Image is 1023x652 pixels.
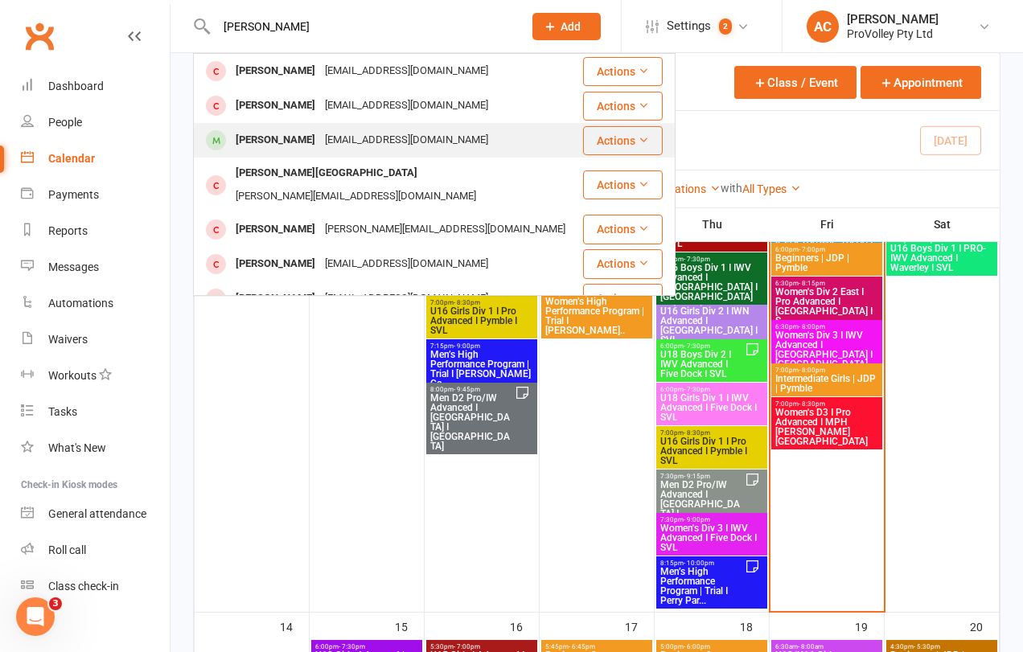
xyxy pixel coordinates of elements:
[532,13,601,40] button: Add
[21,358,170,394] a: Workouts
[231,162,422,185] div: [PERSON_NAME][GEOGRAPHIC_DATA]
[774,330,879,369] span: Women's Div 3 I IWV Advanced I [GEOGRAPHIC_DATA] I [GEOGRAPHIC_DATA]
[719,18,732,35] span: 2
[970,613,999,639] div: 20
[231,287,320,310] div: [PERSON_NAME]
[742,182,801,195] a: All Types
[655,207,770,241] th: Thu
[48,580,119,593] div: Class check-in
[429,643,534,650] span: 5:30pm
[799,400,825,408] span: - 8:30pm
[734,66,857,99] button: Class / Event
[320,218,570,241] div: [PERSON_NAME][EMAIL_ADDRESS][DOMAIN_NAME]
[21,532,170,568] a: Roll call
[659,643,764,650] span: 5:00pm
[583,249,663,278] button: Actions
[212,15,511,38] input: Search...
[231,252,320,276] div: [PERSON_NAME]
[320,287,493,310] div: [EMAIL_ADDRESS][DOMAIN_NAME]
[855,613,884,639] div: 19
[684,256,710,263] span: - 7:30pm
[684,473,710,480] span: - 9:15pm
[799,280,825,287] span: - 8:15pm
[799,323,825,330] span: - 8:00pm
[21,68,170,105] a: Dashboard
[774,374,879,393] span: Intermediate Girls | JDP | Pymble
[583,284,663,313] button: Actions
[807,10,839,43] div: AC
[48,80,104,92] div: Dashboard
[774,400,879,408] span: 7:00pm
[544,643,649,650] span: 5:45pm
[339,643,365,650] span: - 7:30pm
[48,369,97,382] div: Workouts
[774,253,879,273] span: Beginners | JDP | Pymble
[429,299,534,306] span: 7:00pm
[659,560,745,567] span: 8:15pm
[569,643,595,650] span: - 6:45pm
[395,613,424,639] div: 15
[721,182,742,195] strong: with
[280,613,309,639] div: 14
[583,126,663,155] button: Actions
[642,182,721,195] a: All Locations
[314,643,419,650] span: 6:00pm
[48,543,86,556] div: Roll call
[21,322,170,358] a: Waivers
[659,516,764,523] span: 7:30pm
[684,342,710,350] span: - 7:30pm
[49,597,62,610] span: 3
[774,643,879,650] span: 6:30am
[320,59,493,83] div: [EMAIL_ADDRESS][DOMAIN_NAME]
[21,394,170,430] a: Tasks
[659,306,764,345] span: U16 Girls Div 2 I IWN Advanced I [GEOGRAPHIC_DATA] I SVL
[48,116,82,129] div: People
[889,643,994,650] span: 4:30pm
[429,350,534,388] span: Men’s High Performance Program | Trial I [PERSON_NAME] Co...
[774,287,879,326] span: Women's Div 2 East I Pro Advanced I [GEOGRAPHIC_DATA] I S...
[48,507,146,520] div: General attendance
[21,430,170,466] a: What's New
[231,185,481,208] div: [PERSON_NAME][EMAIL_ADDRESS][DOMAIN_NAME]
[799,246,825,253] span: - 7:00pm
[659,437,764,465] span: U16 Girls Div 1 I Pro Advanced I Pymble I SVL
[659,567,745,605] span: Men’s High Performance Program | Trial I Perry Par...
[48,260,99,273] div: Messages
[659,350,745,379] span: U18 Boys Div 2 I IWV Advanced I Five Dock I SVL
[21,568,170,605] a: Class kiosk mode
[21,105,170,141] a: People
[659,523,764,552] span: Women's Div 3 I IWV Advanced I Five Dock I SVL
[659,386,764,393] span: 6:00pm
[231,94,320,117] div: [PERSON_NAME]
[48,405,77,418] div: Tasks
[320,94,493,117] div: [EMAIL_ADDRESS][DOMAIN_NAME]
[583,215,663,244] button: Actions
[659,342,745,350] span: 6:00pm
[429,306,534,335] span: U16 Girls Div 1 I Pro Advanced I Pymble I SVL
[48,441,106,454] div: What's New
[231,129,320,152] div: [PERSON_NAME]
[847,12,939,27] div: [PERSON_NAME]
[659,480,745,538] span: Men D2 Pro/IW Advanced I [GEOGRAPHIC_DATA] I [GEOGRAPHIC_DATA]
[774,246,879,253] span: 6:00pm
[19,16,60,56] a: Clubworx
[429,386,515,393] span: 8:00pm
[625,613,654,639] div: 17
[684,560,714,567] span: - 10:00pm
[454,643,480,650] span: - 7:00pm
[914,643,940,650] span: - 5:30pm
[21,285,170,322] a: Automations
[231,218,320,241] div: [PERSON_NAME]
[21,141,170,177] a: Calendar
[774,323,879,330] span: 6:30pm
[667,8,711,44] span: Settings
[770,207,885,241] th: Fri
[684,516,710,523] span: - 9:00pm
[561,20,581,33] span: Add
[583,57,663,86] button: Actions
[885,207,1000,241] th: Sat
[659,393,764,422] span: U18 Girls Div 1 I IWV Advanced I Five Dock I SVL
[684,386,710,393] span: - 7:30pm
[774,408,879,446] span: Women's D3 I Pro Advanced I MPH [PERSON_NAME][GEOGRAPHIC_DATA]
[454,299,480,306] span: - 8:30pm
